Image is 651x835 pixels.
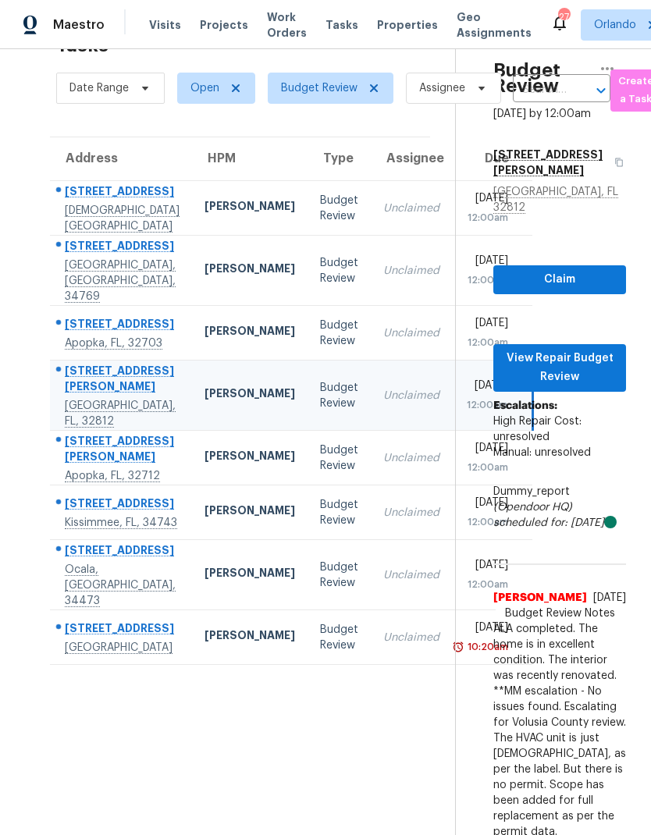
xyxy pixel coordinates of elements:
[383,201,439,216] div: Unclaimed
[371,137,452,181] th: Assignee
[452,639,464,655] img: Overdue Alarm Icon
[506,349,614,387] span: View Repair Budget Review
[325,20,358,30] span: Tasks
[69,80,129,96] span: Date Range
[594,17,636,33] span: Orlando
[452,137,532,181] th: Due
[267,9,307,41] span: Work Orders
[383,450,439,466] div: Unclaimed
[377,17,438,33] span: Properties
[383,505,439,521] div: Unclaimed
[493,400,557,411] b: Escalations:
[496,606,624,621] span: Budget Review Notes
[205,198,295,218] div: [PERSON_NAME]
[493,502,572,513] i: (Opendoor HQ)
[320,497,358,528] div: Budget Review
[493,416,582,442] span: High Repair Cost: unresolved
[190,80,219,96] span: Open
[383,630,439,645] div: Unclaimed
[493,106,591,122] div: [DATE] by 12:00am
[50,137,192,181] th: Address
[320,622,358,653] div: Budget Review
[205,448,295,467] div: [PERSON_NAME]
[320,380,358,411] div: Budget Review
[419,80,465,96] span: Assignee
[320,442,358,474] div: Budget Review
[383,325,439,341] div: Unclaimed
[506,270,614,290] span: Claim
[205,503,295,522] div: [PERSON_NAME]
[320,255,358,286] div: Budget Review
[53,17,105,33] span: Maestro
[493,62,589,94] h2: Budget Review
[205,565,295,584] div: [PERSON_NAME]
[205,627,295,647] div: [PERSON_NAME]
[558,9,569,25] div: 27
[205,261,295,280] div: [PERSON_NAME]
[149,17,181,33] span: Visits
[383,567,439,583] div: Unclaimed
[320,560,358,591] div: Budget Review
[281,80,358,96] span: Budget Review
[513,78,567,102] input: Search by address
[493,447,591,458] span: Manual: unresolved
[383,388,439,403] div: Unclaimed
[493,344,626,392] button: View Repair Budget Review
[493,265,626,294] button: Claim
[205,386,295,405] div: [PERSON_NAME]
[308,137,371,181] th: Type
[493,517,604,528] i: scheduled for: [DATE]
[605,140,626,184] button: Copy Address
[493,484,626,531] div: Dummy_report
[493,590,587,621] span: [PERSON_NAME]
[205,323,295,343] div: [PERSON_NAME]
[320,318,358,349] div: Budget Review
[457,9,532,41] span: Geo Assignments
[56,37,108,53] h2: Tasks
[192,137,308,181] th: HPM
[383,263,439,279] div: Unclaimed
[590,80,612,101] button: Open
[200,17,248,33] span: Projects
[320,193,358,224] div: Budget Review
[593,592,626,619] span: [DATE] 9:24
